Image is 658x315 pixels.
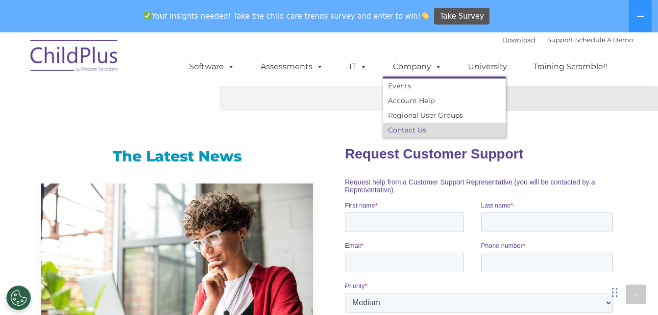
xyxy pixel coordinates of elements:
[144,12,151,19] img: ✅
[575,36,633,44] a: Schedule A Demo
[340,57,377,77] a: IT
[383,79,506,93] a: Events
[458,57,517,77] a: University
[251,57,333,77] a: Assessments
[6,286,31,310] button: Cookies Settings
[498,209,658,315] iframe: Chat Widget
[434,8,489,25] a: Take Survey
[41,147,313,166] h3: The Latest News
[179,57,244,77] a: Software
[502,36,536,44] a: Download
[612,278,618,307] div: Drag
[440,8,484,25] span: Take Survey
[25,33,123,82] img: ChildPlus by Procare Solutions
[136,65,166,72] span: Last name
[140,6,433,26] span: Your insights needed! Take the child care trends survey and enter to win!
[383,57,452,77] a: Company
[421,12,429,19] img: 👏
[523,57,617,77] a: Training Scramble!!
[136,105,178,112] span: Phone number
[383,123,506,137] a: Contact Us
[502,36,633,44] font: |
[547,36,573,44] a: Support
[383,108,506,123] a: Regional User Groups
[383,93,506,108] a: Account Help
